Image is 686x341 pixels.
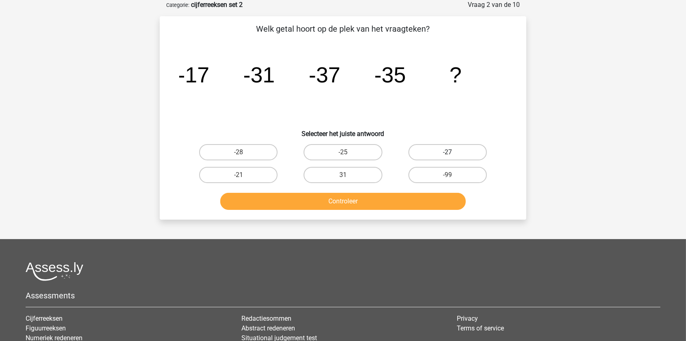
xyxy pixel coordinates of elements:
[26,324,66,332] a: Figuurreeksen
[449,63,462,87] tspan: ?
[173,23,513,35] p: Welk getal hoort op de plek van het vraagteken?
[309,63,341,87] tspan: -37
[408,167,487,183] label: -99
[243,63,275,87] tspan: -31
[166,2,189,8] small: Categorie:
[199,144,278,160] label: -28
[408,144,487,160] label: -27
[304,167,382,183] label: 31
[26,262,83,281] img: Assessly logo
[241,324,295,332] a: Abstract redeneren
[220,193,466,210] button: Controleer
[457,315,478,322] a: Privacy
[199,167,278,183] label: -21
[374,63,406,87] tspan: -35
[457,324,504,332] a: Terms of service
[241,315,291,322] a: Redactiesommen
[304,144,382,160] label: -25
[191,1,243,9] strong: cijferreeksen set 2
[173,123,513,138] h6: Selecteer het juiste antwoord
[26,291,660,300] h5: Assessments
[178,63,209,87] tspan: -17
[26,315,63,322] a: Cijferreeksen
